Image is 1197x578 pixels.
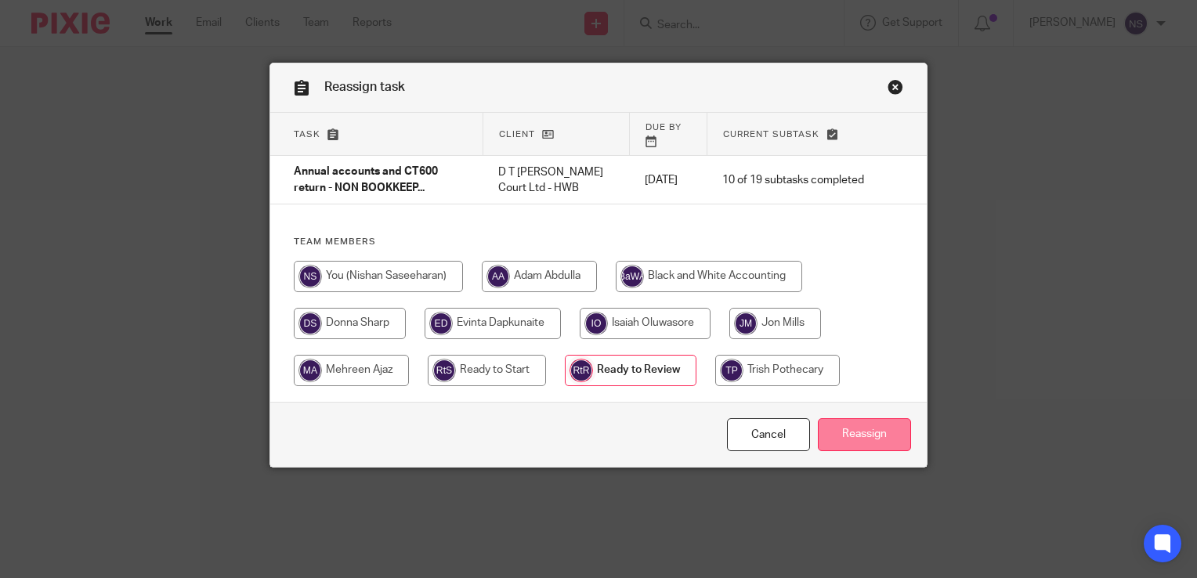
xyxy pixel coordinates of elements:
span: Reassign task [324,81,405,93]
a: Close this dialog window [727,418,810,452]
span: Current subtask [723,130,819,139]
td: 10 of 19 subtasks completed [707,156,880,204]
span: Annual accounts and CT600 return - NON BOOKKEEP... [294,167,438,194]
span: Due by [646,123,682,132]
h4: Team members [294,236,903,248]
input: Reassign [818,418,911,452]
p: [DATE] [645,172,691,188]
span: Task [294,130,320,139]
p: D T [PERSON_NAME] Court Ltd - HWB [498,164,613,197]
span: Client [499,130,535,139]
a: Close this dialog window [888,79,903,100]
